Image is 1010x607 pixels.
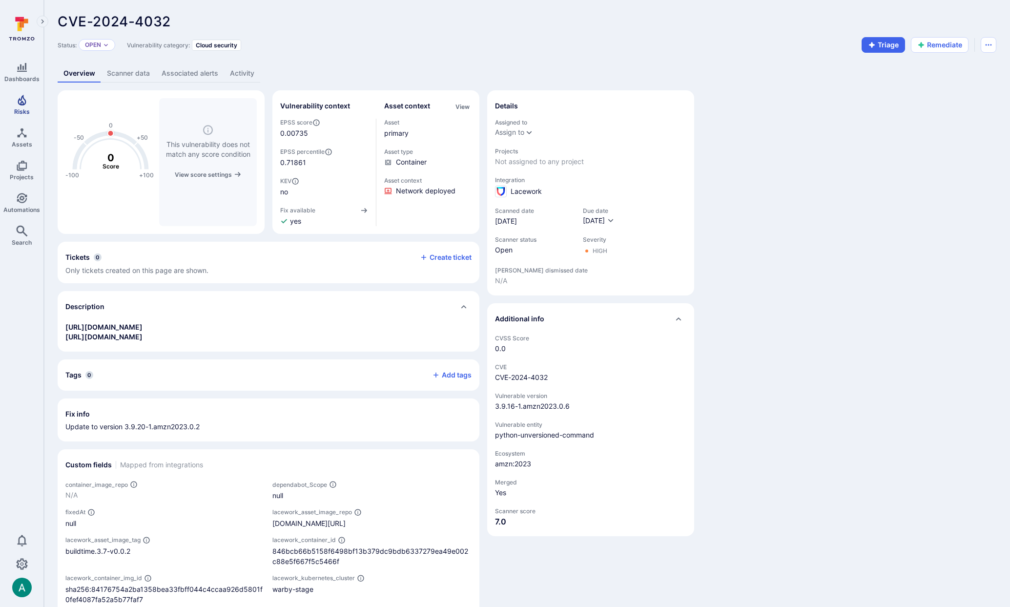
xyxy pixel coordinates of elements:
[272,584,472,594] div: warby-stage
[137,134,148,141] text: +50
[58,398,479,441] section: fix info card
[495,207,573,214] span: Scanned date
[12,239,32,246] span: Search
[384,177,472,184] span: Asset context
[272,490,472,501] div: null
[58,242,479,283] div: Collapse
[495,488,686,498] span: Yes
[175,169,242,179] a: View score settings
[85,41,101,49] button: Open
[495,335,686,342] span: CVSS Score
[495,128,524,136] button: Assign to
[58,242,479,283] section: tickets card
[58,13,171,30] span: CVE-2024-4032
[593,247,607,255] div: High
[272,536,336,544] span: lacework_container_id
[280,158,368,167] span: 0.71861
[58,359,479,391] div: Collapse tags
[58,291,479,322] div: Collapse description
[65,302,104,312] h2: Description
[280,148,368,156] span: EPSS percentile
[107,152,114,164] tspan: 0
[384,129,409,137] a: primary
[192,40,241,51] div: Cloud security
[280,128,308,138] span: 0.00735
[272,481,327,488] span: dependabot_Scope
[495,344,686,354] span: 0.0
[12,141,32,148] span: Assets
[65,574,142,582] span: lacework_container_img_id
[495,157,686,167] span: Not assigned to any project
[65,409,90,419] h2: Fix info
[487,90,694,295] section: details card
[280,207,315,214] span: Fix available
[420,253,472,262] button: Create ticket
[280,187,368,197] span: no
[396,186,455,196] span: Click to view evidence
[39,18,46,26] i: Expand navigation menu
[127,42,190,49] span: Vulnerability category:
[12,578,32,597] div: Arjan Dehar
[37,16,48,27] button: Expand navigation menu
[272,574,355,582] span: lacework_kubernetes_cluster
[165,140,251,159] span: This vulnerability does not match any score condition
[495,392,686,399] span: Vulnerable version
[103,163,119,170] text: Score
[85,371,93,379] span: 0
[495,236,573,243] span: Scanner status
[396,157,427,167] span: Container
[65,490,265,500] p: N/A
[495,176,686,184] span: Integration
[65,584,265,605] div: sha256:84176754a2ba1358bea33fbff044c4ccaa926d5801f0fef4087fa52a5b77faf7
[65,536,141,544] span: lacework_asset_image_tag
[495,517,686,526] span: 7.0
[58,64,996,83] div: Vulnerability tabs
[495,216,573,226] span: [DATE]
[65,508,85,516] span: fixedAt
[58,64,101,83] a: Overview
[3,206,40,213] span: Automations
[453,103,472,110] button: View
[65,460,112,470] h2: Custom fields
[862,37,905,53] button: Triage
[14,108,30,115] span: Risks
[280,101,350,111] h2: Vulnerability context
[495,421,686,428] span: Vulnerable entity
[65,546,265,556] div: buildtime.3.7-v0.0.2
[384,148,472,155] span: Asset type
[583,216,615,226] button: [DATE]
[525,128,533,136] button: Expand dropdown
[911,37,969,53] button: Remediate
[487,303,694,536] section: additional info card
[495,267,686,274] span: [PERSON_NAME] dismissed date
[139,171,154,179] text: +100
[280,119,368,126] span: EPSS score
[272,518,472,528] div: [DOMAIN_NAME][URL]
[91,152,130,170] g: The vulnerability score is based on the parameters defined in the settings
[103,42,109,48] button: Expand dropdown
[65,323,143,331] a: [URL][DOMAIN_NAME]
[495,373,548,381] a: CVE-2024-4032
[583,207,615,214] span: Due date
[424,367,472,383] button: Add tags
[65,370,82,380] h2: Tags
[495,363,686,371] span: CVE
[495,245,573,255] span: Open
[156,64,224,83] a: Associated alerts
[65,171,79,179] text: -100
[384,101,430,111] h2: Asset context
[65,333,143,341] a: [URL][DOMAIN_NAME]
[10,173,34,181] span: Projects
[4,75,40,83] span: Dashboards
[583,216,605,225] span: [DATE]
[109,122,113,129] text: 0
[495,507,686,515] span: Scanner score
[94,253,102,261] span: 0
[453,101,472,111] div: Click to view all asset context details
[495,401,686,411] span: 3.9.16-1.amzn2023.0.6
[495,430,686,440] span: python-unversioned-command
[224,64,260,83] a: Activity
[511,187,542,196] span: Lacework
